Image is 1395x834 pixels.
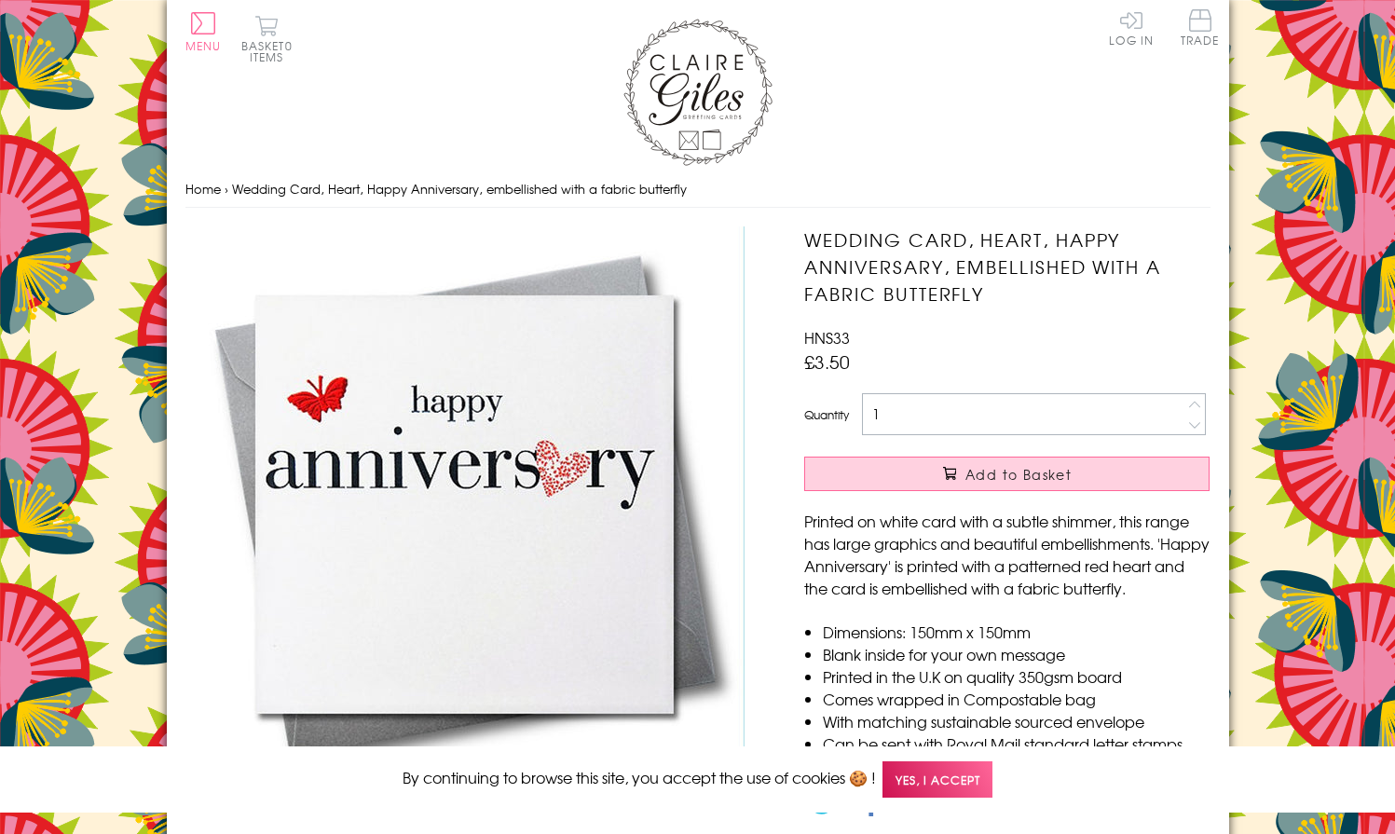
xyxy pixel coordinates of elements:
a: Log In [1109,9,1154,46]
button: Basket0 items [241,15,293,62]
span: 0 items [250,37,293,65]
li: With matching sustainable sourced envelope [823,710,1210,732]
li: Can be sent with Royal Mail standard letter stamps [823,732,1210,755]
nav: breadcrumbs [185,171,1210,209]
img: Wedding Card, Heart, Happy Anniversary, embellished with a fabric butterfly [185,226,745,785]
span: Yes, I accept [882,761,992,798]
li: Comes wrapped in Compostable bag [823,688,1210,710]
a: Home [185,180,221,198]
li: Blank inside for your own message [823,643,1210,665]
label: Quantity [804,406,849,423]
h1: Wedding Card, Heart, Happy Anniversary, embellished with a fabric butterfly [804,226,1210,307]
span: HNS33 [804,326,850,349]
span: £3.50 [804,349,850,375]
span: › [225,180,228,198]
button: Menu [185,12,222,51]
span: Menu [185,37,222,54]
span: Wedding Card, Heart, Happy Anniversary, embellished with a fabric butterfly [232,180,687,198]
button: Add to Basket [804,457,1210,491]
li: Printed in the U.K on quality 350gsm board [823,665,1210,688]
span: Trade [1181,9,1220,46]
a: Trade [1181,9,1220,49]
img: Claire Giles Greetings Cards [623,19,773,166]
span: Add to Basket [965,465,1072,484]
p: Printed on white card with a subtle shimmer, this range has large graphics and beautiful embellis... [804,510,1210,599]
li: Dimensions: 150mm x 150mm [823,621,1210,643]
